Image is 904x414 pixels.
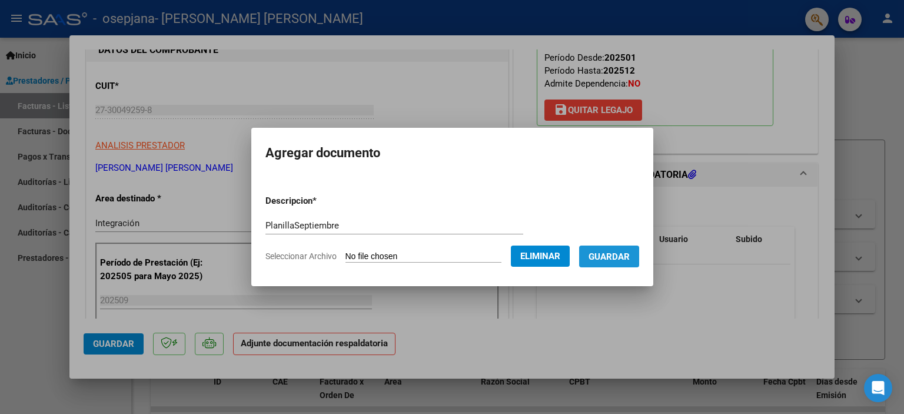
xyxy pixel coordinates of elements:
p: Descripcion [265,194,378,208]
div: Open Intercom Messenger [864,374,892,402]
span: Seleccionar Archivo [265,251,337,261]
span: Eliminar [520,251,560,261]
h2: Agregar documento [265,142,639,164]
button: Guardar [579,246,639,267]
span: Guardar [589,251,630,262]
button: Eliminar [511,246,570,267]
